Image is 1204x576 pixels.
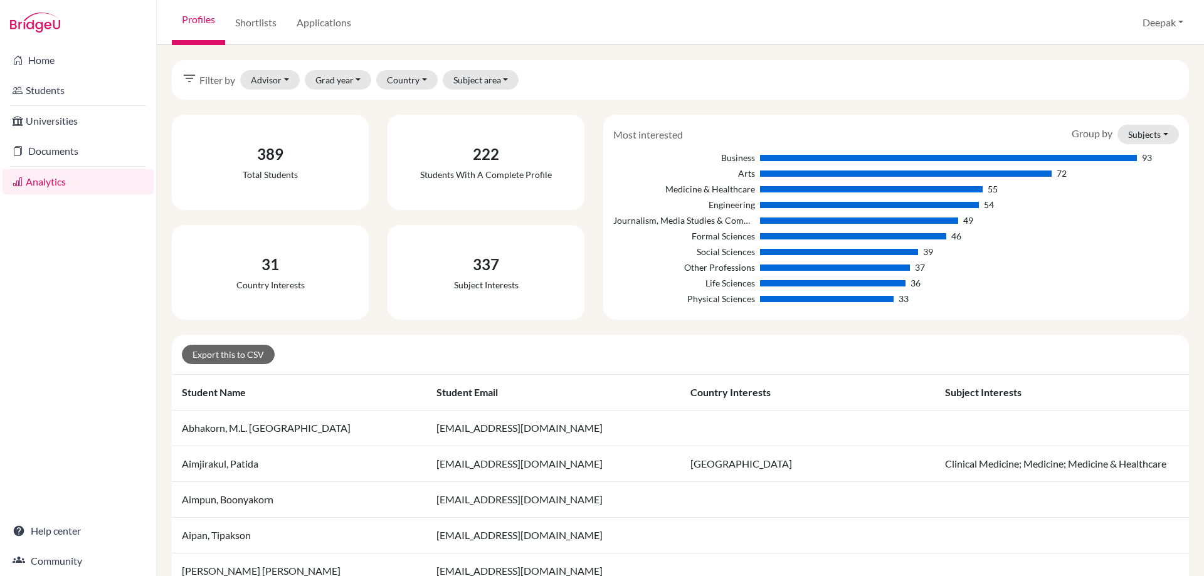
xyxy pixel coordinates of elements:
[3,139,154,164] a: Documents
[305,70,372,90] button: Grad year
[236,278,305,291] div: Country interests
[899,292,909,305] div: 33
[915,261,925,274] div: 37
[680,375,935,411] th: Country interests
[613,276,754,290] div: Life Sciences
[420,168,552,181] div: Students with a complete profile
[443,70,519,90] button: Subject area
[613,198,754,211] div: Engineering
[935,446,1190,482] td: Clinical Medicine; Medicine; Medicine & Healthcare
[613,182,754,196] div: Medicine & Healthcare
[3,518,154,543] a: Help center
[199,73,235,88] span: Filter by
[172,482,426,518] td: Aimpun, Boonyakorn
[1137,11,1189,34] button: Deepak
[243,168,298,181] div: Total students
[613,229,754,243] div: Formal Sciences
[935,375,1190,411] th: Subject interests
[988,182,998,196] div: 55
[3,548,154,573] a: Community
[426,482,681,518] td: [EMAIL_ADDRESS][DOMAIN_NAME]
[243,143,298,165] div: 389
[923,245,933,258] div: 39
[613,261,754,274] div: Other Professions
[376,70,438,90] button: Country
[172,411,426,446] td: Abhakorn, M.L. [GEOGRAPHIC_DATA]
[1057,167,1067,180] div: 72
[1117,125,1179,144] button: Subjects
[984,198,994,211] div: 54
[613,245,754,258] div: Social Sciences
[911,276,921,290] div: 36
[963,214,973,227] div: 49
[182,71,197,86] i: filter_list
[236,253,305,276] div: 31
[613,214,754,227] div: Journalism, Media Studies & Communication
[3,169,154,194] a: Analytics
[172,518,426,553] td: Aipan, Tipakson
[420,143,552,165] div: 222
[613,167,754,180] div: Arts
[1062,125,1188,144] div: Group by
[604,127,692,142] div: Most interested
[240,70,300,90] button: Advisor
[182,345,275,364] a: Export this to CSV
[426,446,681,482] td: [EMAIL_ADDRESS][DOMAIN_NAME]
[426,518,681,553] td: [EMAIL_ADDRESS][DOMAIN_NAME]
[10,13,60,33] img: Bridge-U
[3,48,154,73] a: Home
[426,411,681,446] td: [EMAIL_ADDRESS][DOMAIN_NAME]
[3,108,154,134] a: Universities
[426,375,681,411] th: Student email
[680,446,935,482] td: [GEOGRAPHIC_DATA]
[613,292,754,305] div: Physical Sciences
[613,151,754,164] div: Business
[3,78,154,103] a: Students
[951,229,961,243] div: 46
[1142,151,1152,164] div: 93
[454,253,519,276] div: 337
[454,278,519,291] div: Subject interests
[172,446,426,482] td: Aimjirakul, Patida
[172,375,426,411] th: Student name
